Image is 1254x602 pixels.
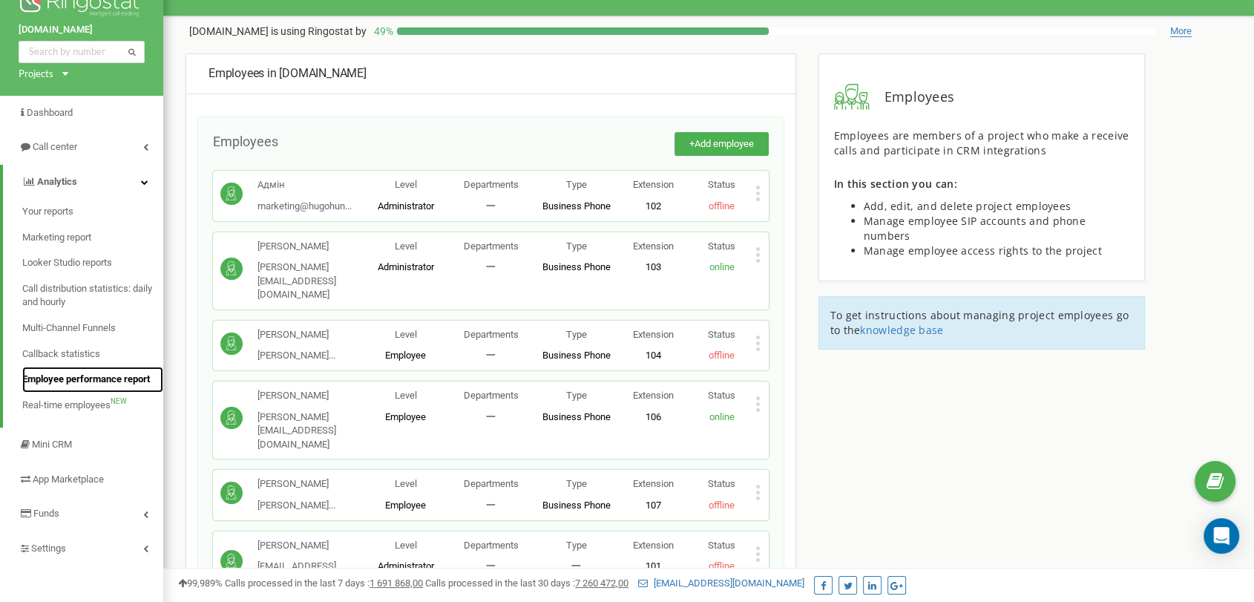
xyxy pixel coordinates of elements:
span: Extension [633,179,674,190]
span: Employees are members of a project who make a receive calls and participate in CRM integrations [834,128,1129,157]
span: Status [708,179,735,190]
span: Extension [633,329,674,340]
span: Employees [213,134,278,149]
span: Business Phone [542,500,611,511]
span: In this section you can: [834,177,957,191]
span: Your reports [22,205,73,219]
span: Business Phone [542,350,611,361]
p: [PERSON_NAME] [257,477,335,491]
span: Type [566,329,587,340]
span: 一 [486,411,496,422]
span: Employee [385,411,426,422]
span: Calls processed in the last 7 days : [225,578,423,589]
p: 一 [534,560,619,574]
span: Add, edit, and delete project employees [864,199,1071,213]
p: 107 [619,499,687,513]
span: Status [708,540,735,551]
button: +Add employee [674,132,769,157]
span: Status [708,329,735,340]
span: Type [566,179,587,190]
span: Level [395,478,417,489]
span: 一 [486,350,496,361]
span: marketing@hugohun... [257,200,352,212]
a: Your reports [22,199,163,225]
span: 一 [486,500,496,511]
a: Multi-Channel Funnels [22,315,163,341]
span: Departments [464,179,519,190]
span: Administrator [378,261,434,272]
span: Departments [464,390,519,401]
p: [PERSON_NAME] [257,539,363,553]
span: [PERSON_NAME]... [257,350,335,361]
span: Status [708,390,735,401]
span: Manage employee SIP accounts and phone numbers [864,214,1086,243]
p: 106 [619,410,687,425]
span: Funds [33,508,59,519]
span: Status [708,241,735,252]
span: Departments [464,241,519,252]
p: Адмін [257,178,352,192]
span: Type [566,478,587,489]
span: Add employee [695,138,754,149]
a: Callback statistics [22,341,163,367]
span: Multi-Channel Funnels [22,321,116,336]
p: 102 [619,200,687,214]
span: Type [566,241,587,252]
p: [PERSON_NAME] [257,240,363,254]
a: Marketing report [22,225,163,251]
span: Call center [33,141,77,152]
span: Business Phone [542,411,611,422]
span: Status [708,478,735,489]
span: Type [566,390,587,401]
span: Employee [385,500,426,511]
p: [DOMAIN_NAME] [189,24,367,39]
span: Employee [385,350,426,361]
a: [EMAIL_ADDRESS][DOMAIN_NAME] [638,578,804,589]
span: Level [395,179,417,190]
a: Employee performance report [22,367,163,393]
p: 49 % [367,24,397,39]
p: 101 [619,560,687,574]
span: Employees [870,88,955,107]
span: Calls processed in the last 30 days : [425,578,628,589]
div: Open Intercom Messenger [1204,518,1239,554]
span: 一 [486,560,496,572]
span: Departments [464,329,519,340]
span: Administrator [378,200,434,212]
span: Employee performance report [22,373,150,387]
span: Dashboard [27,107,73,118]
span: Level [395,540,417,551]
span: 一 [486,261,496,272]
span: App Marketplace [33,474,104,485]
span: is using Ringostat by [271,25,367,37]
u: 1 691 868,00 [370,578,423,589]
span: Mini CRM [32,439,72,450]
span: Settings [31,543,66,554]
span: online [709,411,734,422]
span: Business Phone [542,261,611,272]
span: offline [709,560,735,572]
span: 99,989% [178,578,223,589]
p: 104 [619,349,687,363]
span: Callback statistics [22,347,100,361]
input: Search by number [19,41,145,63]
span: Departments [464,478,519,489]
span: offline [709,350,735,361]
span: [EMAIL_ADDRESS][DOMAIN_NAME] [257,560,336,586]
span: Looker Studio reports [22,256,112,270]
span: Level [395,390,417,401]
p: [PERSON_NAME] [257,389,363,403]
a: Real-time employeesNEW [22,393,163,419]
a: knowledge base [860,323,943,337]
a: [DOMAIN_NAME] [19,23,145,37]
span: Real-time employees [22,399,111,413]
span: Level [395,241,417,252]
a: Looker Studio reports [22,250,163,276]
span: Departments [464,540,519,551]
span: Manage employee access rights to the project [864,243,1102,258]
span: online [709,261,734,272]
p: [PERSON_NAME][EMAIL_ADDRESS][DOMAIN_NAME] [257,410,363,452]
p: [PERSON_NAME][EMAIL_ADDRESS][DOMAIN_NAME] [257,261,363,302]
p: 103 [619,261,687,275]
